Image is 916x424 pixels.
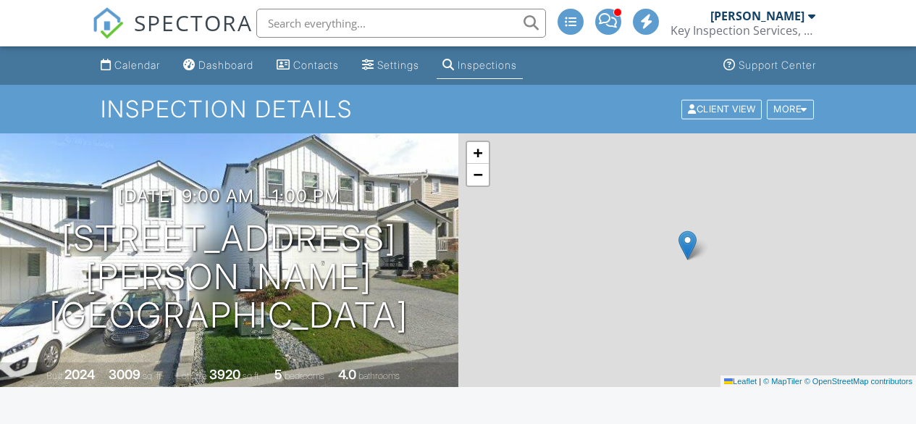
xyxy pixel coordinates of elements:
div: Client View [681,99,762,119]
a: Client View [680,103,765,114]
a: Support Center [718,52,822,79]
div: 3920 [209,367,240,382]
a: Dashboard [177,52,259,79]
input: Search everything... [256,9,546,38]
span: bedrooms [285,370,324,381]
div: [PERSON_NAME] [710,9,804,23]
img: The Best Home Inspection Software - Spectora [92,7,124,39]
a: © OpenStreetMap contributors [804,377,912,386]
a: © MapTiler [763,377,802,386]
div: Dashboard [198,59,253,71]
a: Inspections [437,52,523,79]
a: Zoom out [467,164,489,186]
div: Contacts [293,59,339,71]
div: More [767,99,814,119]
a: Settings [356,52,425,79]
span: | [759,377,761,386]
h1: Inspection Details [101,96,815,122]
span: − [473,165,482,183]
div: Inspections [458,59,517,71]
h1: [STREET_ADDRESS] [PERSON_NAME][GEOGRAPHIC_DATA] [23,220,435,334]
a: Zoom in [467,142,489,164]
div: 2024 [64,367,95,382]
div: 4.0 [338,367,356,382]
span: sq.ft. [243,370,261,381]
span: Built [46,370,62,381]
a: Calendar [95,52,166,79]
span: sq. ft. [143,370,163,381]
div: Calendar [114,59,160,71]
img: Marker [678,230,697,260]
span: + [473,144,482,162]
h3: [DATE] 9:00 am - 1:00 pm [118,186,340,206]
div: Settings [377,59,419,71]
a: Contacts [271,52,345,79]
div: 5 [274,367,282,382]
div: Support Center [739,59,816,71]
a: Leaflet [724,377,757,386]
span: Lot Size [177,370,207,381]
div: 3009 [109,367,140,382]
a: SPECTORA [92,20,253,50]
span: SPECTORA [134,7,253,38]
span: bathrooms [358,370,400,381]
div: Key Inspection Services, LLC [671,23,815,38]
